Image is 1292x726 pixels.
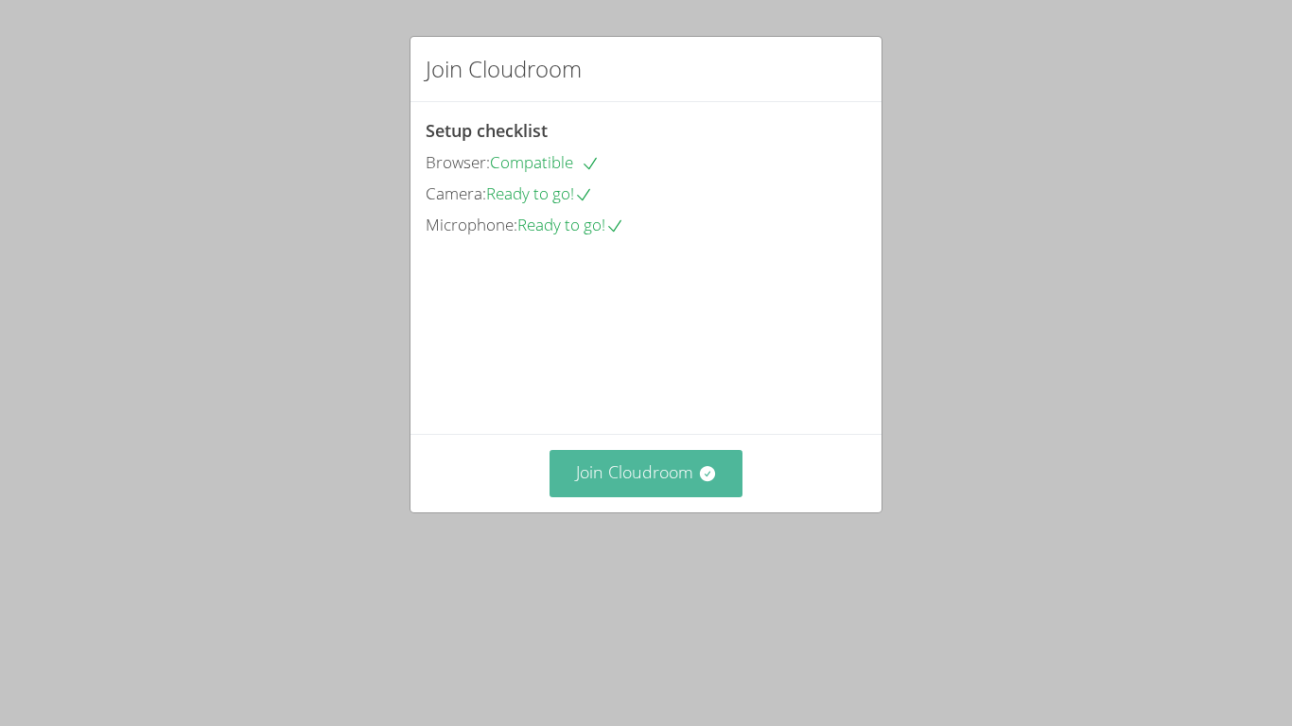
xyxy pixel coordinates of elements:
button: Join Cloudroom [550,450,743,496]
h2: Join Cloudroom [426,52,582,86]
span: Microphone: [426,214,517,235]
span: Ready to go! [486,182,593,204]
span: Setup checklist [426,119,548,142]
span: Compatible [490,151,600,173]
span: Camera: [426,182,486,204]
span: Ready to go! [517,214,624,235]
span: Browser: [426,151,490,173]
